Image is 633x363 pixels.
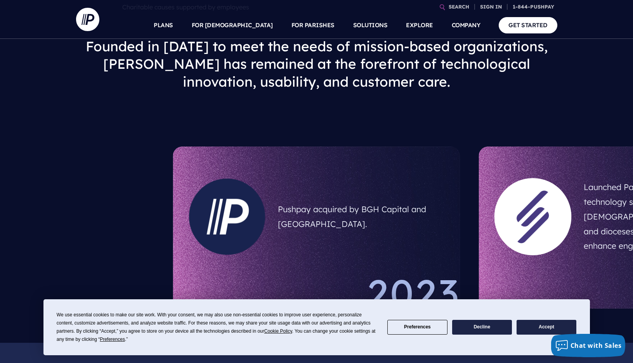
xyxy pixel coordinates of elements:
div: 2023 [173,274,460,309]
a: FOR PARISHES [291,12,335,39]
a: COMPANY [452,12,480,39]
span: Chat with Sales [571,341,622,350]
button: Decline [452,320,512,335]
button: Preferences [387,320,447,335]
a: SOLUTIONS [353,12,388,39]
a: GET STARTED [499,17,557,33]
h5: Pushpay acquired by BGH Capital and [GEOGRAPHIC_DATA]. [278,199,444,235]
div: Cookie Consent Prompt [43,299,590,355]
span: Cookie Policy [264,328,292,334]
span: Preferences [100,337,125,342]
button: Accept [517,320,576,335]
a: FOR [DEMOGRAPHIC_DATA] [192,12,273,39]
h3: Founded in [DATE] to meet the needs of mission-based organizations, [PERSON_NAME] has remained at... [82,31,551,97]
div: We use essential cookies to make our site work. With your consent, we may also use non-essential ... [57,311,378,344]
button: Chat with Sales [551,334,626,357]
a: EXPLORE [406,12,433,39]
a: PLANS [154,12,173,39]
